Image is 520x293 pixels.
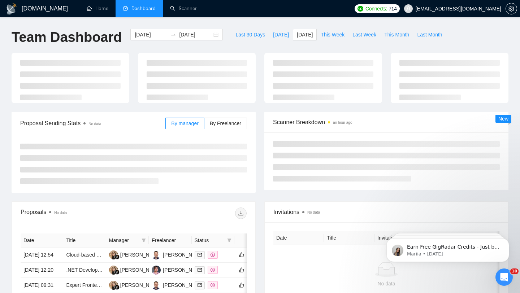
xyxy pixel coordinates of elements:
span: This Week [321,31,344,39]
iframe: Intercom notifications message [376,223,520,274]
th: Title [63,233,106,248]
button: like [237,250,246,259]
div: [PERSON_NAME] [163,281,204,289]
div: Proposals [21,207,134,219]
span: filter [142,238,146,242]
img: logo [6,3,17,15]
span: mail [198,268,202,272]
div: [PERSON_NAME] [120,266,162,274]
input: End date [179,31,212,39]
span: filter [227,238,231,242]
td: [DATE] 12:54 [21,248,63,263]
div: [PERSON_NAME] [120,281,162,289]
td: [DATE] 09:31 [21,278,63,293]
img: upwork-logo.png [357,6,363,12]
a: KY[PERSON_NAME] [109,267,162,272]
img: KY [109,281,118,290]
span: Last 30 Days [235,31,265,39]
span: dollar [211,253,215,257]
button: [DATE] [293,29,317,40]
span: Last Week [352,31,376,39]
span: 10 [510,268,519,274]
button: This Month [380,29,413,40]
div: No data [279,280,494,288]
span: dollar [211,268,215,272]
span: Dashboard [131,5,156,12]
img: KY [109,266,118,275]
div: [PERSON_NAME] [120,251,162,259]
a: RI[PERSON_NAME] [152,267,204,272]
a: Expert Frontend Engineer (CSS, JavaScript, HTMX) for Small Web Application [66,282,242,288]
time: an hour ago [333,121,352,124]
span: Proposal Sending Stats [20,119,165,128]
span: like [239,252,244,258]
span: filter [226,235,233,246]
td: [DATE] 12:20 [21,263,63,278]
span: to [170,32,176,38]
span: mail [198,283,202,287]
span: [DATE] [273,31,289,39]
span: Last Month [417,31,442,39]
th: Date [21,233,63,248]
td: Expert Frontend Engineer (CSS, JavaScript, HTMX) for Small Web Application [63,278,106,293]
span: like [239,282,244,288]
span: By Freelancer [210,121,241,126]
th: Manager [106,233,149,248]
img: gigradar-bm.png [114,285,120,290]
span: filter [140,235,147,246]
img: RI [152,266,161,275]
span: This Month [384,31,409,39]
span: Connects: [365,5,387,13]
img: AL [152,281,161,290]
span: No data [307,210,320,214]
span: Status [195,236,224,244]
a: .NET Development [66,267,109,273]
span: swap-right [170,32,176,38]
a: searchScanner [170,5,197,12]
a: AL[PERSON_NAME] [152,252,204,257]
img: KY [109,250,118,259]
a: Cloud-based Orchestration Framework Development for Cybersecurity [66,252,224,258]
a: KY[PERSON_NAME] [109,252,162,257]
span: mail [198,253,202,257]
input: Start date [135,31,168,39]
span: dollar [211,283,215,287]
a: AL[PERSON_NAME] [152,282,204,288]
span: 714 [389,5,396,13]
div: [PERSON_NAME] [163,251,204,259]
td: .NET Development [63,263,106,278]
button: This Week [317,29,348,40]
span: [DATE] [297,31,313,39]
a: homeHome [87,5,108,12]
td: Cloud-based Orchestration Framework Development for Cybersecurity [63,248,106,263]
th: Invitation Letter [374,231,425,245]
th: Freelancer [149,233,191,248]
a: setting [506,6,517,12]
th: Date [273,231,324,245]
button: [DATE] [269,29,293,40]
th: Title [324,231,374,245]
span: No data [88,122,101,126]
span: No data [54,211,67,215]
button: like [237,281,246,289]
h1: Team Dashboard [12,29,122,46]
span: Invitations [273,207,499,217]
button: Last Month [413,29,446,40]
span: New [498,116,508,122]
button: Last Week [348,29,380,40]
span: dashboard [123,6,128,11]
button: like [237,266,246,274]
span: Manager [109,236,139,244]
img: AL [152,250,161,259]
img: gigradar-bm.png [114,254,120,259]
button: Last 30 Days [231,29,269,40]
a: KY[PERSON_NAME] [109,282,162,288]
span: user [406,6,411,11]
button: setting [506,3,517,14]
iframe: Intercom live chat [495,268,513,286]
span: like [239,267,244,273]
